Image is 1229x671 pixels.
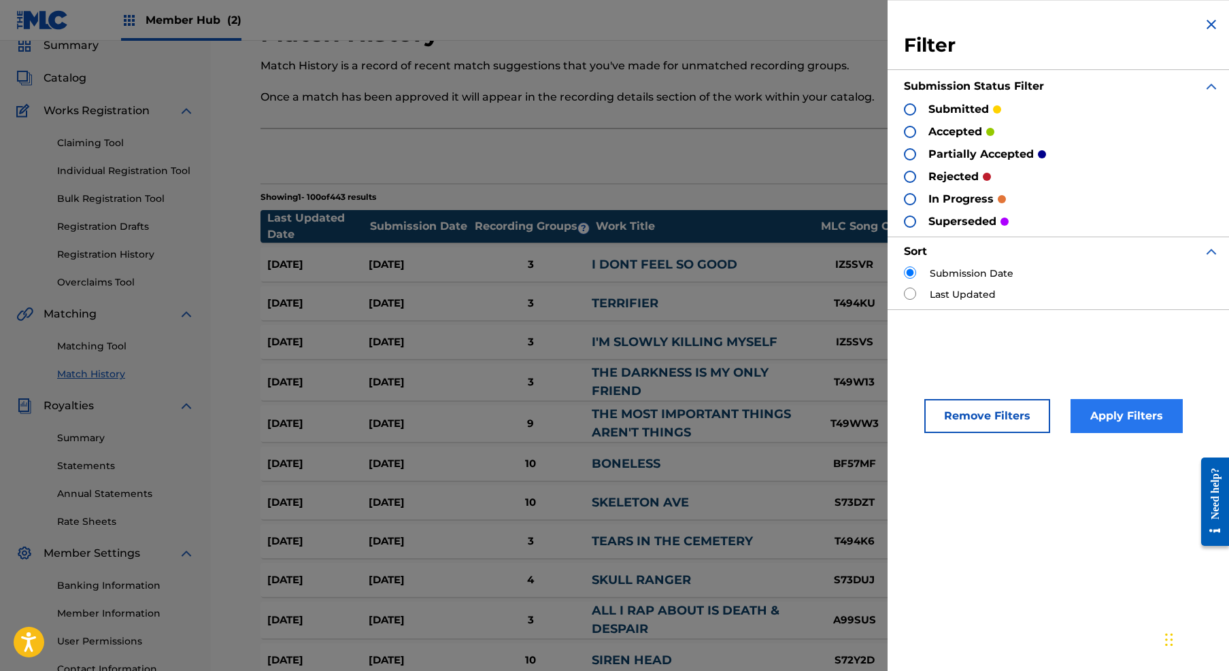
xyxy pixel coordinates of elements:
a: I DONT FEEL SO GOOD [592,257,737,272]
a: Individual Registration Tool [57,164,195,178]
img: expand [178,398,195,414]
a: Annual Statements [57,487,195,501]
div: [DATE] [267,296,369,311]
div: [DATE] [267,572,369,588]
a: Rate Sheets [57,515,195,529]
div: [DATE] [369,257,470,273]
label: Last Updated [930,288,996,302]
a: Bulk Registration Tool [57,192,195,206]
img: Matching [16,306,33,322]
p: superseded [928,213,996,230]
a: Banking Information [57,579,195,593]
span: (2) [227,14,241,27]
a: Registration History [57,247,195,262]
span: Matching [44,306,97,322]
img: Works Registration [16,103,34,119]
p: Showing 1 - 100 of 443 results [260,191,376,203]
img: expand [1203,243,1219,260]
a: THE MOST IMPORTANT THINGS AREN'T THINGS [592,407,791,440]
div: Work Title [596,218,813,235]
div: S73DZT [803,495,905,511]
div: Submission Date [370,218,472,235]
p: rejected [928,169,979,185]
span: Member Hub [146,12,241,28]
div: [DATE] [267,653,369,668]
a: User Permissions [57,634,195,649]
div: [DATE] [267,257,369,273]
img: Summary [16,37,33,54]
img: close [1203,16,1219,33]
p: Once a match has been approved it will appear in the recording details section of the work within... [260,89,969,105]
a: Statements [57,459,195,473]
div: 3 [470,613,592,628]
div: 3 [470,296,592,311]
a: Registration Drafts [57,220,195,234]
div: T49W13 [803,375,905,390]
strong: Submission Status Filter [904,80,1044,92]
button: Apply Filters [1071,399,1183,433]
div: [DATE] [267,613,369,628]
h3: Filter [904,33,1219,58]
div: T494KU [803,296,905,311]
div: [DATE] [369,653,470,668]
label: Submission Date [930,266,1013,281]
a: SIREN HEAD [592,653,672,668]
span: ? [578,223,589,234]
a: TERRIFIER [592,296,658,311]
a: BONELESS [592,456,660,471]
div: [DATE] [267,456,369,472]
div: 3 [470,375,592,390]
span: Catalog [44,70,86,86]
div: 3 [470,334,592,350]
img: expand [178,103,195,119]
div: T49WW3 [803,416,905,432]
a: CatalogCatalog [16,70,86,86]
a: SummarySummary [16,37,99,54]
a: Overclaims Tool [57,275,195,290]
img: Member Settings [16,545,33,562]
div: T494K6 [803,534,905,549]
div: IZ5SVR [803,257,905,273]
a: SKELETON AVE [592,495,689,510]
div: 3 [470,534,592,549]
a: ALL I RAP ABOUT IS DEATH & DESPAIR [592,603,779,636]
a: Matching Tool [57,339,195,354]
div: 4 [470,572,592,588]
div: S73DUJ [803,572,905,588]
div: [DATE] [267,334,369,350]
span: Member Settings [44,545,140,562]
div: 10 [470,495,592,511]
div: 10 [470,653,592,668]
div: S72Y2D [803,653,905,668]
strong: Sort [904,245,927,258]
img: expand [178,306,195,322]
img: expand [1203,78,1219,94]
span: Summary [44,37,99,54]
div: [DATE] [369,456,470,472]
div: BF57MF [803,456,905,472]
div: [DATE] [369,334,470,350]
p: Match History is a record of recent match suggestions that you've made for unmatched recording gr... [260,58,969,74]
div: A99SUS [803,613,905,628]
div: Last Updated Date [267,210,369,243]
div: [DATE] [267,416,369,432]
div: [DATE] [267,495,369,511]
div: IZ5SVS [803,334,905,350]
div: Chat Widget [1161,606,1229,671]
img: expand [178,545,195,562]
p: submitted [928,101,989,118]
div: [DATE] [369,534,470,549]
div: [DATE] [369,572,470,588]
a: Summary [57,431,195,445]
p: in progress [928,191,994,207]
div: Recording Groups [473,218,595,235]
span: Royalties [44,398,94,414]
img: Top Rightsholders [121,12,137,29]
a: SKULL RANGER [592,572,691,587]
div: 3 [470,257,592,273]
div: [DATE] [369,375,470,390]
div: [DATE] [267,534,369,549]
span: Works Registration [44,103,150,119]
